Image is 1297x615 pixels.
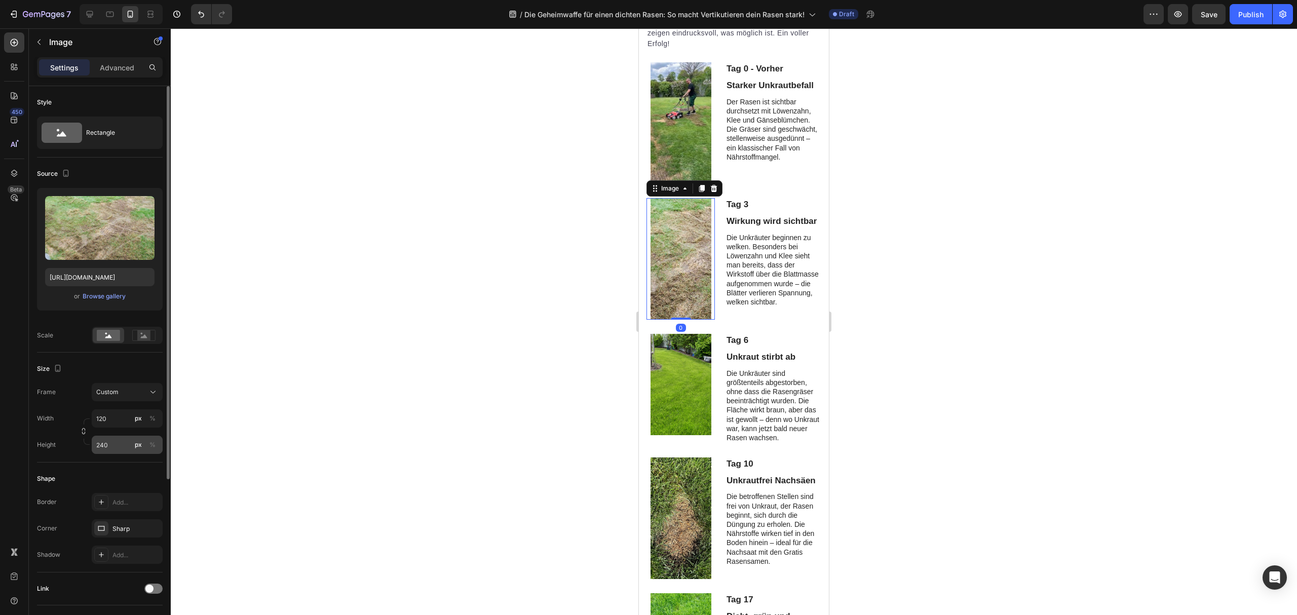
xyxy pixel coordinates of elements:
[149,440,156,449] div: %
[49,36,135,48] p: Image
[96,388,119,397] span: Custom
[4,4,75,24] button: 7
[37,98,52,107] div: Style
[1263,565,1287,590] div: Open Intercom Messenger
[1230,4,1272,24] button: Publish
[146,439,159,451] button: px
[37,414,54,423] label: Width
[86,121,148,144] div: Rectangle
[82,291,126,301] button: Browse gallery
[92,436,163,454] input: px%
[37,524,57,533] div: Corner
[45,268,155,286] input: https://example.com/image.jpg
[112,524,160,533] div: Sharp
[74,290,80,302] span: or
[1192,4,1226,24] button: Save
[66,8,71,20] p: 7
[10,108,24,116] div: 450
[37,584,49,593] div: Link
[1201,10,1217,19] span: Save
[149,414,156,423] div: %
[112,551,160,560] div: Add...
[1238,9,1264,20] div: Publish
[135,414,142,423] div: px
[50,62,79,73] p: Settings
[524,9,805,20] span: Die Geheimwaffe für einen dichten Rasen: So macht Vertikutieren dein Rasen stark!
[191,4,232,24] div: Undo/Redo
[132,412,144,425] button: %
[37,440,56,449] label: Height
[45,196,155,260] img: preview-image
[37,362,64,376] div: Size
[8,185,24,194] div: Beta
[37,497,57,507] div: Border
[132,439,144,451] button: %
[37,550,60,559] div: Shadow
[100,62,134,73] p: Advanced
[839,10,854,19] span: Draft
[37,388,56,397] label: Frame
[37,167,72,181] div: Source
[92,383,163,401] button: Custom
[135,440,142,449] div: px
[92,409,163,428] input: px%
[146,412,159,425] button: px
[520,9,522,20] span: /
[83,292,126,301] div: Browse gallery
[639,28,829,615] iframe: Design area
[88,583,171,604] strong: Dicht, grün und komplett unkrautfrei
[37,331,53,340] div: Scale
[112,498,160,507] div: Add...
[37,474,55,483] div: Shape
